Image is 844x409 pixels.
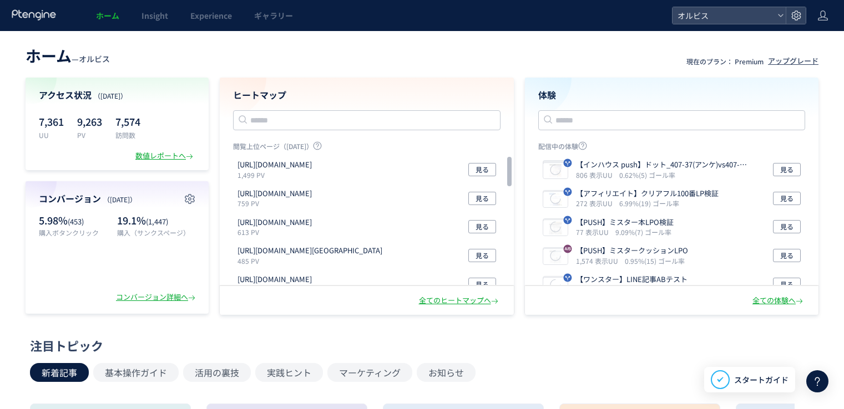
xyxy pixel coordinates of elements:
[419,295,501,306] div: 全てのヒートマップへ
[237,256,387,265] p: 485 PV
[468,163,496,176] button: 見る
[117,228,195,237] p: 購入（サンクスページ）
[237,188,312,199] p: https://pr.orbis.co.jp/cosmetics/u/100
[233,89,501,101] h4: ヒートマップ
[183,363,251,382] button: 活用の裏技
[146,216,168,227] span: (1,447)
[115,130,140,140] p: 訪問数
[476,249,489,262] span: 見る
[79,53,110,64] span: オルビス
[135,151,195,161] div: 数値レポートへ
[77,113,102,130] p: 9,263
[327,363,412,382] button: マーケティング
[93,363,179,382] button: 基本操作ガイド
[141,10,168,21] span: Insight
[39,113,64,130] p: 7,361
[468,192,496,205] button: 見る
[255,363,323,382] button: 実践ヒント
[117,213,195,228] p: 19.1%
[734,374,789,386] span: スタートガイド
[39,192,195,205] h4: コンバージョン
[77,130,102,140] p: PV
[237,246,382,256] p: https://sb-skincaretopics.discover-news.tokyo/ab/dot_kiji_48
[39,130,64,140] p: UU
[468,278,496,291] button: 見る
[30,363,89,382] button: 新着記事
[237,170,316,180] p: 1,499 PV
[237,160,312,170] p: https://orbis.co.jp/order/thanks
[476,192,489,205] span: 見る
[116,292,198,303] div: コンバージョン詳細へ
[417,363,476,382] button: お知らせ
[68,216,84,227] span: (453)
[476,220,489,233] span: 見る
[94,91,127,100] span: （[DATE]）
[96,10,119,21] span: ホーム
[476,278,489,291] span: 見る
[674,7,773,24] span: オルビス
[39,228,112,237] p: 購入ボタンクリック
[39,89,195,101] h4: アクセス状況
[237,274,312,285] p: https://pr.orbis.co.jp/cosmetics/clearful/331
[468,249,496,262] button: 見る
[254,10,293,21] span: ギャラリー
[468,220,496,233] button: 見る
[237,227,316,237] p: 613 PV
[233,141,501,155] p: 閲覧上位ページ（[DATE]）
[686,57,764,66] p: 現在のプラン： Premium
[768,56,818,67] div: アップグレード
[26,44,110,67] div: —
[190,10,232,21] span: Experience
[115,113,140,130] p: 7,574
[237,217,312,228] p: https://pr.orbis.co.jp/cosmetics/udot/413-2
[30,337,808,354] div: 注目トピック
[39,213,112,228] p: 5.98%
[103,195,137,204] span: （[DATE]）
[26,44,72,67] span: ホーム
[476,163,489,176] span: 見る
[237,198,316,208] p: 759 PV
[237,285,316,294] p: 457 PV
